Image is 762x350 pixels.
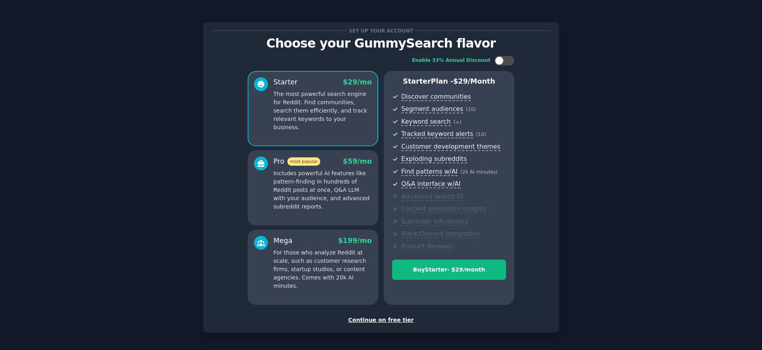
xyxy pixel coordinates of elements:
[466,107,476,112] span: ( 10 )
[401,105,463,113] span: Segment audiences
[476,132,486,137] span: ( 10 )
[401,218,468,226] span: Subreddit influencers
[401,168,458,176] span: Find patterns w/AI
[273,157,320,166] div: Pro
[401,130,473,138] span: Tracked keyword alerts
[401,118,451,126] span: Keyword search
[401,155,467,163] span: Exploding subreddits
[273,249,372,290] p: For those who analyze Reddit at scale, such as customer research firms, startup studios, or conte...
[273,77,298,87] div: Starter
[273,169,372,211] p: Includes powerful AI features like pattern-finding in hundreds of Reddit posts at once, Q&A LLM w...
[273,90,372,132] p: The most powerful search engine for Reddit. Find communities, search them efficiently, and track ...
[401,205,487,213] span: Content promotion insights
[343,78,372,86] span: $ 29 /mo
[460,169,498,175] span: ( 2k AI minutes )
[454,119,462,125] span: ( ∞ )
[401,193,463,201] span: Advanced search UI
[453,77,495,85] span: $ 29 /month
[401,93,471,101] span: Discover communities
[401,243,452,251] span: Product Reviews
[212,36,550,50] p: Choose your GummySearch flavor
[348,27,415,35] span: Set up your account
[401,143,500,151] span: Customer development themes
[343,157,372,165] span: $ 59 /mo
[338,237,372,245] span: $ 199 /mo
[287,157,321,166] span: most popular
[412,57,491,64] div: Enable 33% Annual Discount
[392,260,506,280] button: BuyStarter- $29/month
[401,230,480,238] span: Slack/Discord integration
[392,77,506,86] p: Starter Plan -
[401,180,460,188] span: Q&A interface w/AI
[273,236,292,246] div: Mega
[393,266,506,274] div: Buy Starter - $ 29 /month
[212,316,550,324] div: Continue on free tier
